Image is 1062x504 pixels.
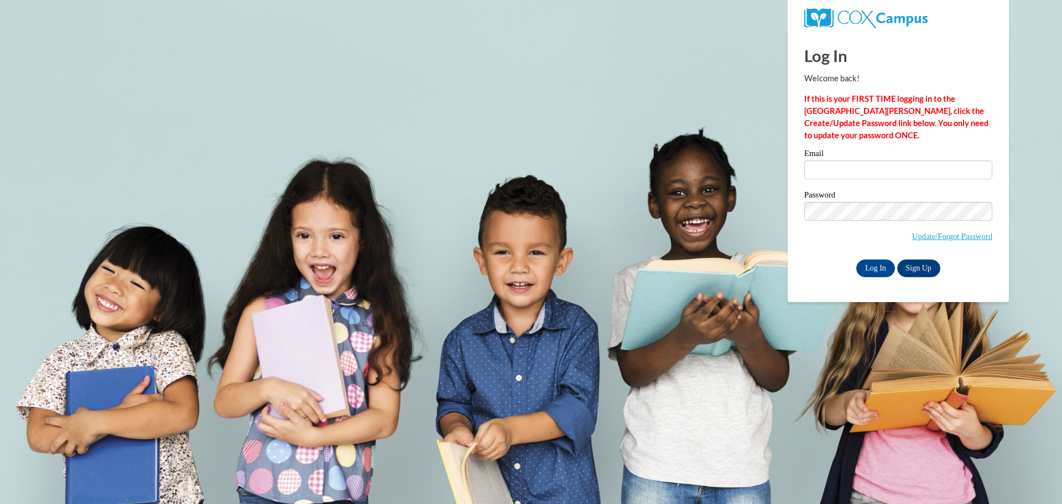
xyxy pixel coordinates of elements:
input: Log In [856,259,895,277]
a: Update/Forgot Password [912,232,992,241]
a: Sign Up [897,259,940,277]
img: COX Campus [804,8,928,28]
a: COX Campus [804,13,928,22]
p: Welcome back! [804,72,992,85]
label: Email [804,149,992,160]
strong: If this is your FIRST TIME logging in to the [GEOGRAPHIC_DATA][PERSON_NAME], click the Create/Upd... [804,94,988,140]
label: Password [804,191,992,202]
h1: Log In [804,44,992,67]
